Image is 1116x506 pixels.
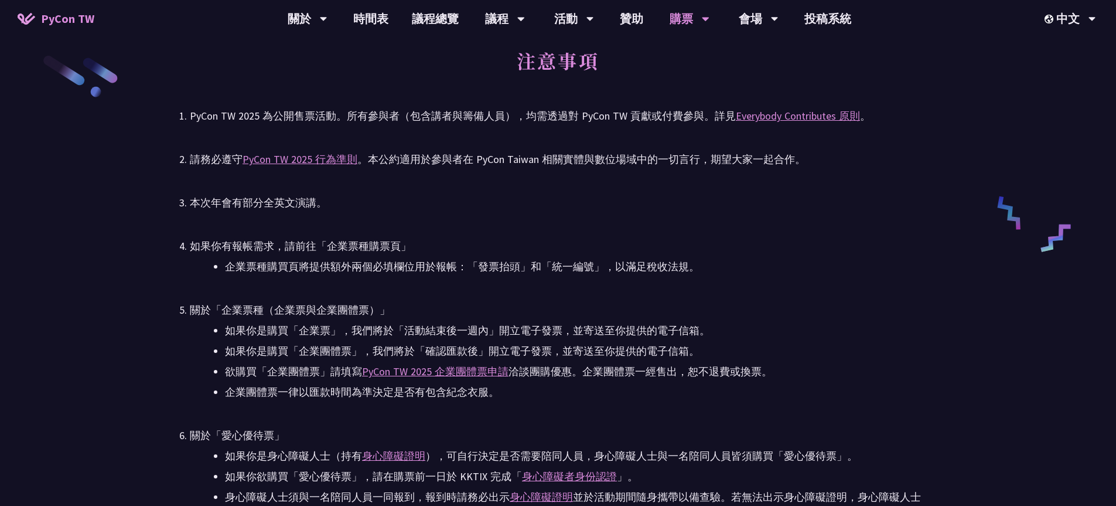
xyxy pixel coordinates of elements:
[225,447,926,465] li: 如果你是身心障礙人士（持有 ），可自行決定是否需要陪同人員，身心障礙人士與一名陪同人員皆須購買「愛心優待票」。
[6,4,106,33] a: PyCon TW
[362,449,425,463] a: 身心障礙證明
[190,151,926,168] div: 請務必遵守 。本公約適用於參與者在 PyCon Taiwan 相關實體與數位場域中的一切言行，期望大家一起合作。
[522,470,617,483] a: 身心障礙者身份認證
[190,194,926,212] div: 本次年會有部分全英文演講。
[243,152,357,166] a: PyCon TW 2025 行為準則
[225,342,926,360] li: 如果你是購買「企業團體票」，我們將於「確認匯款後」開立電子發票，並寄送至你提供的電子信箱。
[1045,15,1056,23] img: Locale Icon
[736,109,860,123] a: Everybody Contributes 原則
[190,237,926,255] div: 如果你有報帳需求，請前往「企業票種購票頁」
[225,258,926,276] li: 企業票種購買頁將提供額外兩個必填欄位用於報帳：「發票抬頭」和「統一編號」，以滿足稅收法規。
[190,107,926,125] div: PyCon TW 2025 為公開售票活動。所有參與者（包含講者與籌備人員），均需透過對 PyCon TW 貢獻或付費參與。詳見 。
[362,365,508,378] a: PyCon TW 2025 企業團體票申請
[225,322,926,339] li: 如果你是購買「企業票」，我們將於「活動結束後一週內」開立電子發票，並寄送至你提供的電子信箱。
[190,427,926,444] div: 關於「愛心優待票」
[190,301,926,319] div: 關於「企業票種（企業票與企業團體票）」
[225,383,926,401] li: 企業團體票一律以匯款時間為準決定是否有包含紀念衣服。
[190,37,926,101] h2: 注意事項
[225,363,926,381] li: 欲購買「企業團體票」請填寫 洽談團購優惠。企業團體票一經售出，恕不退費或換票。
[18,13,35,25] img: Home icon of PyCon TW 2025
[41,10,94,28] span: PyCon TW
[510,490,573,504] a: 身心障礙證明
[225,468,926,485] li: 如果你欲購買「愛心優待票」，請在購票前一日於 KKTIX 完成「 」。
